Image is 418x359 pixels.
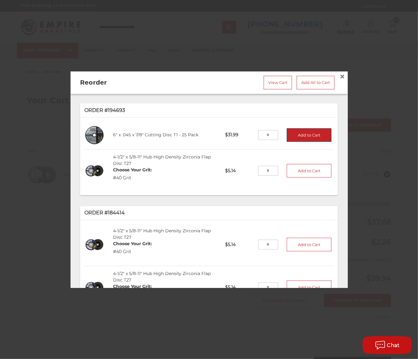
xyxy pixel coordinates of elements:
img: 4-1/2 [84,161,104,181]
a: 4-1/2" x 5/8-11" Hub High Density Zirconia Flap Disc T27 [113,154,211,166]
dd: #40 Grit [113,249,152,255]
dt: Choose Your Grit: [113,284,152,290]
p: Order #194693 [84,107,334,114]
p: $5.14 [221,237,258,252]
span: Chat [387,342,400,348]
a: View Cart [264,76,292,89]
button: Add to Cart [287,238,332,252]
img: 6 [84,125,104,145]
button: Add to Cart [287,281,332,294]
h2: Reorder [80,78,182,87]
a: 6" x .045 x 7/8" Cutting Disc T1 - 25 Pack [113,132,198,138]
dd: #40 Grit [113,175,152,181]
p: Order #184414 [84,209,334,217]
img: 4-1/2 [84,235,104,255]
dt: Choose Your Grit: [113,167,152,174]
a: 4-1/2" x 5/8-11" Hub High Density Zirconia Flap Disc T27 [113,271,211,283]
button: Add to Cart [287,164,332,178]
p: $5.14 [221,280,258,295]
a: 4-1/2" x 5/8-11" Hub High Density Zirconia Flap Disc T27 [113,228,211,240]
a: Close [338,72,347,82]
p: $5.14 [221,163,258,178]
a: Add All to Cart [297,76,335,89]
span: × [340,70,345,82]
p: $31.99 [221,128,258,143]
dt: Choose Your Grit: [113,241,152,247]
button: Chat [363,336,412,354]
img: 4-1/2 [84,277,104,297]
button: Add to Cart [287,128,332,142]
